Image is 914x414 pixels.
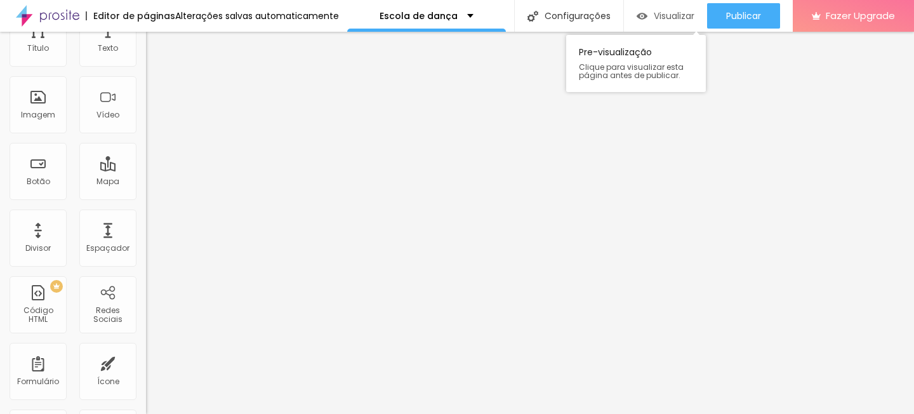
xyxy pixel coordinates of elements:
button: Publicar [707,3,780,29]
div: Pre-visualização [566,35,706,92]
div: Título [27,44,49,53]
div: Código HTML [13,306,63,324]
span: Publicar [726,11,761,21]
span: Clique para visualizar esta página antes de publicar. [579,63,693,79]
iframe: Editor [146,32,914,414]
div: Espaçador [86,244,129,253]
span: Fazer Upgrade [826,10,895,21]
div: Alterações salvas automaticamente [175,11,339,20]
span: Visualizar [654,11,694,21]
img: Icone [527,11,538,22]
div: Editor de páginas [86,11,175,20]
div: Ícone [97,377,119,386]
div: Vídeo [96,110,119,119]
div: Divisor [25,244,51,253]
button: Visualizar [624,3,707,29]
div: Mapa [96,177,119,186]
div: Texto [98,44,118,53]
p: Escola de dança [380,11,458,20]
div: Botão [27,177,50,186]
div: Formulário [17,377,59,386]
img: view-1.svg [637,11,647,22]
div: Imagem [21,110,55,119]
div: Redes Sociais [83,306,133,324]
